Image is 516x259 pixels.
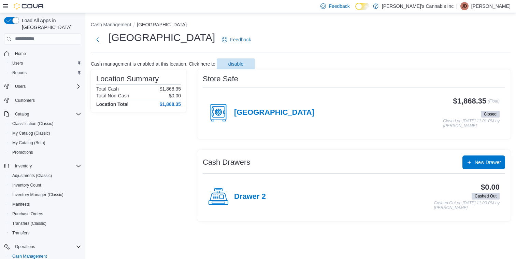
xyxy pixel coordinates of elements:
[329,3,349,10] span: Feedback
[12,162,81,170] span: Inventory
[7,209,84,219] button: Purchase Orders
[96,101,129,107] h4: Location Total
[10,172,55,180] a: Adjustments (Classic)
[12,82,28,91] button: Users
[219,33,254,46] a: Feedback
[203,75,238,83] h3: Store Safe
[109,31,215,44] h1: [GEOGRAPHIC_DATA]
[7,228,84,238] button: Transfers
[10,120,81,128] span: Classification (Classic)
[12,70,27,76] span: Reports
[456,2,458,10] p: |
[12,221,46,226] span: Transfers (Classic)
[12,182,41,188] span: Inventory Count
[355,3,370,10] input: Dark Mode
[10,129,81,137] span: My Catalog (Classic)
[484,111,497,117] span: Closed
[160,86,181,92] p: $1,868.35
[10,191,81,199] span: Inventory Manager (Classic)
[19,17,81,31] span: Load All Apps in [GEOGRAPHIC_DATA]
[160,101,181,107] h4: $1,868.35
[488,97,500,109] p: (Float)
[7,171,84,180] button: Adjustments (Classic)
[472,193,500,200] span: Cashed Out
[15,163,32,169] span: Inventory
[15,111,29,117] span: Catalog
[14,3,44,10] img: Cova
[96,75,159,83] h3: Location Summary
[15,84,26,89] span: Users
[12,60,23,66] span: Users
[12,150,33,155] span: Promotions
[10,148,81,156] span: Promotions
[10,148,36,156] a: Promotions
[7,180,84,190] button: Inventory Count
[12,49,81,58] span: Home
[12,82,81,91] span: Users
[7,138,84,148] button: My Catalog (Beta)
[7,190,84,200] button: Inventory Manager (Classic)
[1,242,84,251] button: Operations
[10,210,46,218] a: Purchase Orders
[1,109,84,119] button: Catalog
[1,161,84,171] button: Inventory
[228,60,243,67] span: disable
[10,219,81,228] span: Transfers (Classic)
[7,148,84,157] button: Promotions
[91,61,215,67] p: Cash management is enabled at this location. Click here to
[12,162,34,170] button: Inventory
[12,173,52,178] span: Adjustments (Classic)
[10,191,66,199] a: Inventory Manager (Classic)
[10,139,81,147] span: My Catalog (Beta)
[10,200,81,208] span: Manifests
[10,229,81,237] span: Transfers
[12,211,43,217] span: Purchase Orders
[217,58,255,69] button: disable
[15,98,35,103] span: Customers
[471,2,511,10] p: [PERSON_NAME]
[1,49,84,58] button: Home
[1,95,84,105] button: Customers
[96,93,129,98] h6: Total Non-Cash
[10,120,56,128] a: Classification (Classic)
[12,96,81,105] span: Customers
[1,82,84,91] button: Users
[12,131,50,136] span: My Catalog (Classic)
[96,86,119,92] h6: Total Cash
[7,200,84,209] button: Manifests
[462,2,467,10] span: JD
[10,172,81,180] span: Adjustments (Classic)
[234,192,266,201] h4: Drawer 2
[91,21,511,29] nav: An example of EuiBreadcrumbs
[12,140,45,146] span: My Catalog (Beta)
[7,119,84,128] button: Classification (Classic)
[10,181,81,189] span: Inventory Count
[10,59,81,67] span: Users
[7,58,84,68] button: Users
[230,36,251,43] span: Feedback
[12,121,54,126] span: Classification (Classic)
[15,244,35,249] span: Operations
[12,254,47,259] span: Cash Management
[10,200,32,208] a: Manifests
[7,68,84,78] button: Reports
[234,108,314,117] h4: [GEOGRAPHIC_DATA]
[10,59,26,67] a: Users
[382,2,454,10] p: [PERSON_NAME]'s Cannabis Inc
[443,119,500,128] p: Closed on [DATE] 11:01 PM by [PERSON_NAME]
[7,219,84,228] button: Transfers (Classic)
[12,192,63,197] span: Inventory Manager (Classic)
[10,129,53,137] a: My Catalog (Classic)
[10,219,49,228] a: Transfers (Classic)
[475,193,497,199] span: Cashed Out
[10,181,44,189] a: Inventory Count
[434,201,500,210] p: Cashed Out on [DATE] 11:00 PM by [PERSON_NAME]
[12,96,38,105] a: Customers
[7,128,84,138] button: My Catalog (Classic)
[10,139,48,147] a: My Catalog (Beta)
[12,50,29,58] a: Home
[91,33,104,46] button: Next
[10,210,81,218] span: Purchase Orders
[10,69,81,77] span: Reports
